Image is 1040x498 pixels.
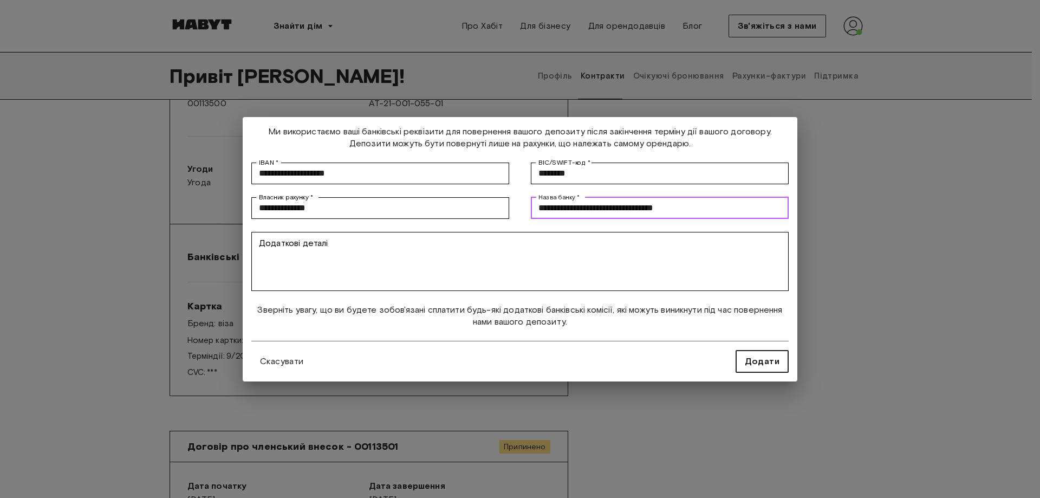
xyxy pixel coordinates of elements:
button: Скасувати [251,351,313,372]
font: IBAN * [259,158,279,166]
font: Власник рахунку * [259,193,313,201]
font: BIC/SWIFT-код * [538,158,590,166]
font: Зверніть увагу, що ви будете зобов'язані сплатити будь-які додаткові банківські комісії, які можу... [257,305,782,327]
font: Скасувати [260,356,304,366]
font: Ми використаємо ваші банківські реквізити для повернення вашого депозиту після закінчення терміну... [268,126,772,148]
button: Додати [736,350,789,373]
font: Назва банку * [538,193,580,201]
font: Додати [745,356,779,366]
